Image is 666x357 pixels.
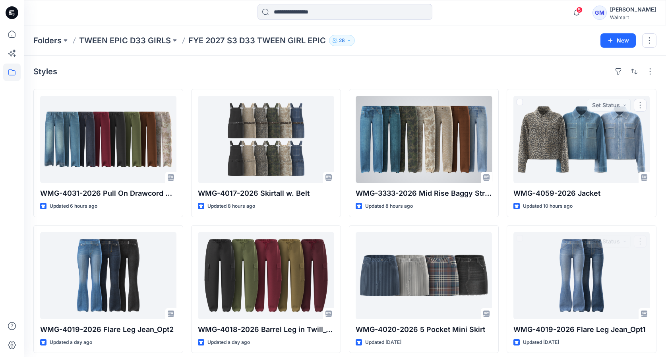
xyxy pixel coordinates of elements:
[329,35,355,46] button: 28
[339,36,345,45] p: 28
[50,202,97,210] p: Updated 6 hours ago
[523,338,559,347] p: Updated [DATE]
[207,202,255,210] p: Updated 8 hours ago
[207,338,250,347] p: Updated a day ago
[356,96,492,183] a: WMG-3333-2026 Mid Rise Baggy Straight Pant
[79,35,171,46] a: TWEEN EPIC D33 GIRLS
[610,5,656,14] div: [PERSON_NAME]
[513,96,650,183] a: WMG-4059-2026 Jacket
[198,188,334,199] p: WMG-4017-2026 Skirtall w. Belt
[592,6,607,20] div: GM
[513,232,650,319] a: WMG-4019-2026 Flare Leg Jean_Opt1
[198,232,334,319] a: WMG-4018-2026 Barrel Leg in Twill_Opt 2
[198,96,334,183] a: WMG-4017-2026 Skirtall w. Belt
[365,202,413,210] p: Updated 8 hours ago
[576,7,583,13] span: 5
[50,338,92,347] p: Updated a day ago
[188,35,326,46] p: FYE 2027 S3 D33 TWEEN GIRL EPIC
[40,324,176,335] p: WMG-4019-2026 Flare Leg Jean_Opt2
[40,96,176,183] a: WMG-4031-2026 Pull On Drawcord Wide Leg_Opt3
[40,188,176,199] p: WMG-4031-2026 Pull On Drawcord Wide Leg_Opt3
[40,232,176,319] a: WMG-4019-2026 Flare Leg Jean_Opt2
[610,14,656,20] div: Walmart
[513,188,650,199] p: WMG-4059-2026 Jacket
[513,324,650,335] p: WMG-4019-2026 Flare Leg Jean_Opt1
[33,35,62,46] a: Folders
[365,338,401,347] p: Updated [DATE]
[33,67,57,76] h4: Styles
[523,202,573,210] p: Updated 10 hours ago
[600,33,636,48] button: New
[198,324,334,335] p: WMG-4018-2026 Barrel Leg in Twill_Opt 2
[356,188,492,199] p: WMG-3333-2026 Mid Rise Baggy Straight Pant
[356,232,492,319] a: WMG-4020-2026 5 Pocket Mini Skirt
[356,324,492,335] p: WMG-4020-2026 5 Pocket Mini Skirt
